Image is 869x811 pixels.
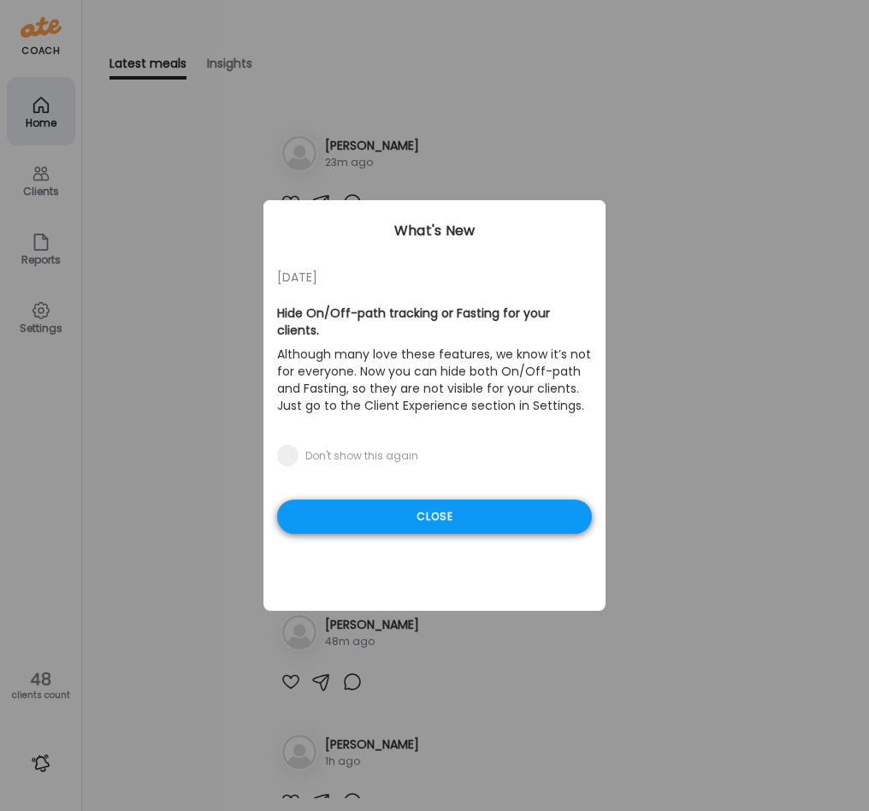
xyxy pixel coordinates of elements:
p: Although many love these features, we know it’s not for everyone. Now you can hide both On/Off-pa... [277,342,592,417]
b: Hide On/Off-path tracking or Fasting for your clients. [277,305,550,339]
div: Don't show this again [305,449,418,463]
div: [DATE] [277,267,592,287]
div: What's New [263,221,606,241]
div: Close [277,500,592,534]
